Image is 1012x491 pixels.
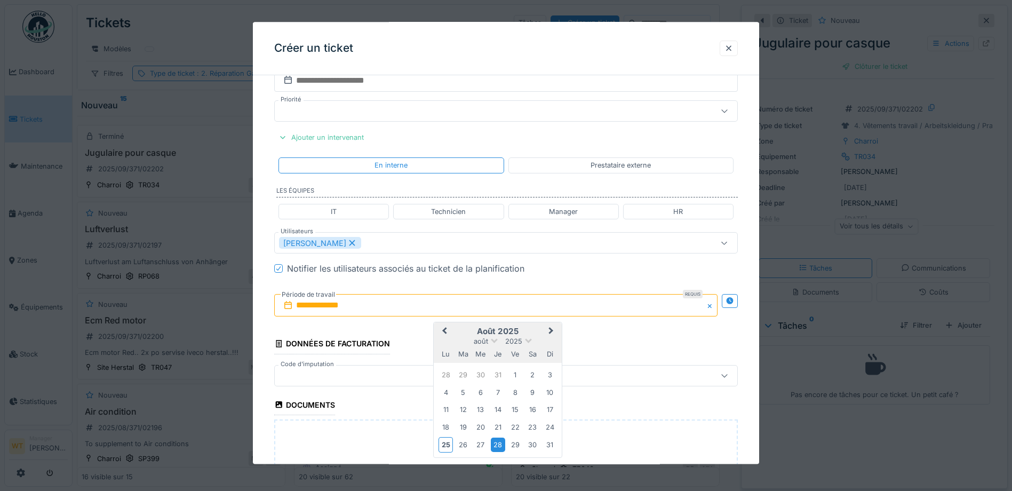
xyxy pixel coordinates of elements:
[525,347,540,362] div: samedi
[591,161,651,171] div: Prestataire externe
[473,438,488,452] div: Choose mercredi 27 août 2025
[431,207,466,217] div: Technicien
[525,368,540,383] div: Choose samedi 2 août 2025
[439,402,453,417] div: Choose lundi 11 août 2025
[473,347,488,362] div: mercredi
[543,368,557,383] div: Choose dimanche 3 août 2025
[508,402,522,417] div: Choose vendredi 15 août 2025
[543,438,557,452] div: Choose dimanche 31 août 2025
[281,65,338,76] label: Date de fin prévue
[508,347,522,362] div: vendredi
[276,186,738,198] label: Les équipes
[473,420,488,434] div: Choose mercredi 20 août 2025
[508,368,522,383] div: Choose vendredi 1 août 2025
[278,360,336,369] label: Code d'imputation
[525,402,540,417] div: Choose samedi 16 août 2025
[274,131,368,145] div: Ajouter un intervenant
[543,385,557,400] div: Choose dimanche 10 août 2025
[473,368,488,383] div: Choose mercredi 30 juillet 2025
[456,368,471,383] div: Choose mardi 29 juillet 2025
[508,438,522,452] div: Choose vendredi 29 août 2025
[474,337,488,345] span: août
[439,347,453,362] div: lundi
[491,420,505,434] div: Choose jeudi 21 août 2025
[505,337,522,345] span: 2025
[473,402,488,417] div: Choose mercredi 13 août 2025
[278,227,315,236] label: Utilisateurs
[491,347,505,362] div: jeudi
[473,385,488,400] div: Choose mercredi 6 août 2025
[434,327,562,337] h2: août 2025
[525,420,540,434] div: Choose samedi 23 août 2025
[437,367,559,454] div: Month août, 2025
[439,437,453,453] div: Choose lundi 25 août 2025
[456,385,471,400] div: Choose mardi 5 août 2025
[435,324,452,341] button: Previous Month
[456,438,471,452] div: Choose mardi 26 août 2025
[279,237,361,249] div: [PERSON_NAME]
[274,336,390,354] div: Données de facturation
[456,402,471,417] div: Choose mardi 12 août 2025
[491,368,505,383] div: Choose jeudi 31 juillet 2025
[549,207,578,217] div: Manager
[491,402,505,417] div: Choose jeudi 14 août 2025
[287,263,524,275] div: Notifier les utilisateurs associés au ticket de la planification
[331,207,337,217] div: IT
[525,385,540,400] div: Choose samedi 9 août 2025
[543,347,557,362] div: dimanche
[439,420,453,434] div: Choose lundi 18 août 2025
[274,397,335,415] div: Documents
[683,290,703,299] div: Requis
[491,438,505,452] div: Choose jeudi 28 août 2025
[525,438,540,452] div: Choose samedi 30 août 2025
[673,207,683,217] div: HR
[374,161,408,171] div: En interne
[456,420,471,434] div: Choose mardi 19 août 2025
[439,368,453,383] div: Choose lundi 28 juillet 2025
[274,42,353,55] h3: Créer un ticket
[281,289,336,301] label: Période de travail
[508,420,522,434] div: Choose vendredi 22 août 2025
[439,385,453,400] div: Choose lundi 4 août 2025
[491,385,505,400] div: Choose jeudi 7 août 2025
[456,347,471,362] div: mardi
[543,402,557,417] div: Choose dimanche 17 août 2025
[508,385,522,400] div: Choose vendredi 8 août 2025
[706,295,718,317] button: Close
[278,96,304,105] label: Priorité
[543,420,557,434] div: Choose dimanche 24 août 2025
[544,324,561,341] button: Next Month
